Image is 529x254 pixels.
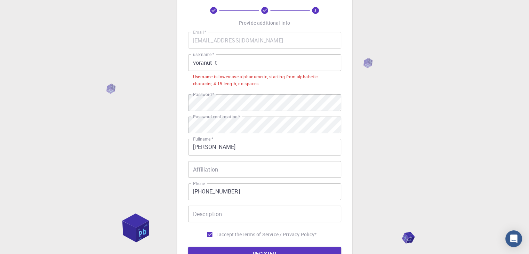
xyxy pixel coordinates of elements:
[193,136,213,142] label: Fullname
[216,231,242,238] span: I accept the
[193,114,240,120] label: Password confirmation
[193,92,214,97] label: Password
[242,231,316,238] p: Terms of Service / Privacy Policy *
[193,73,336,87] div: Username is lowercase alphanumeric, starting from alphabetic character, 4-15 length, no spaces
[193,29,206,35] label: Email
[239,19,290,26] p: Provide additional info
[193,181,205,186] label: Phone
[505,230,522,247] div: Open Intercom Messenger
[314,8,316,13] text: 3
[193,51,214,57] label: username
[242,231,316,238] a: Terms of Service / Privacy Policy*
